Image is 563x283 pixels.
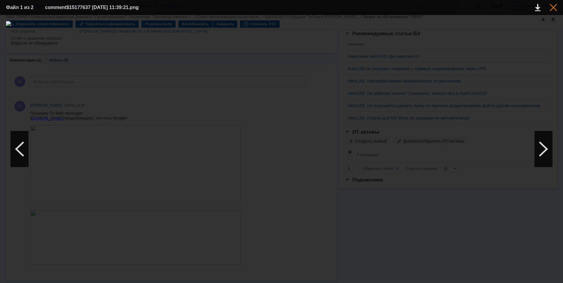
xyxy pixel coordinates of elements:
[6,5,36,10] div: Файл 1 из 2
[534,131,552,167] div: Следующий файл
[11,131,29,167] div: Предыдущий файл
[550,4,557,11] div: Закрыть окно (Esc)
[535,4,540,11] div: Скачать файл
[45,4,154,11] div: comment$15177637 [DATE] 11:39:21.png
[6,21,557,277] img: download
